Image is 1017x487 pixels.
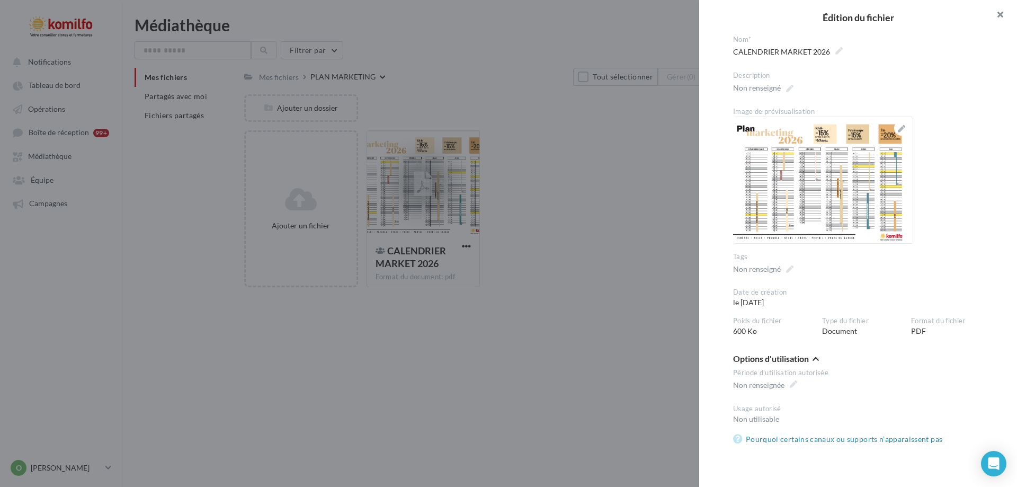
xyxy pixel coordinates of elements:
a: Pourquoi certains canaux ou supports n’apparaissent pas [733,433,947,446]
div: Tags [733,252,992,262]
div: Non renseigné [733,264,781,275]
div: Non utilisable [733,414,992,424]
div: Open Intercom Messenger [981,451,1006,476]
div: Description [733,71,992,81]
span: Options d'utilisation [733,355,809,363]
div: le [DATE] [733,288,822,308]
button: Options d'utilisation [733,353,819,366]
div: Usage autorisé [733,404,992,414]
div: Document [822,316,911,337]
div: Poids du fichier [733,316,814,326]
h2: Édition du fichier [716,13,1000,22]
div: PDF [911,316,1000,337]
div: 600 Ko [733,316,822,337]
div: Date de création [733,288,814,297]
div: Type du fichier [822,316,903,326]
span: Non renseignée [733,378,797,393]
div: Image de prévisualisation [733,107,992,117]
div: Période d’utilisation autorisée [733,368,992,378]
div: Format du fichier [911,316,992,326]
span: Non renseigné [733,81,793,95]
img: Image de prévisualisation [733,117,913,244]
span: CALENDRIER MARKET 2026 [733,45,843,59]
